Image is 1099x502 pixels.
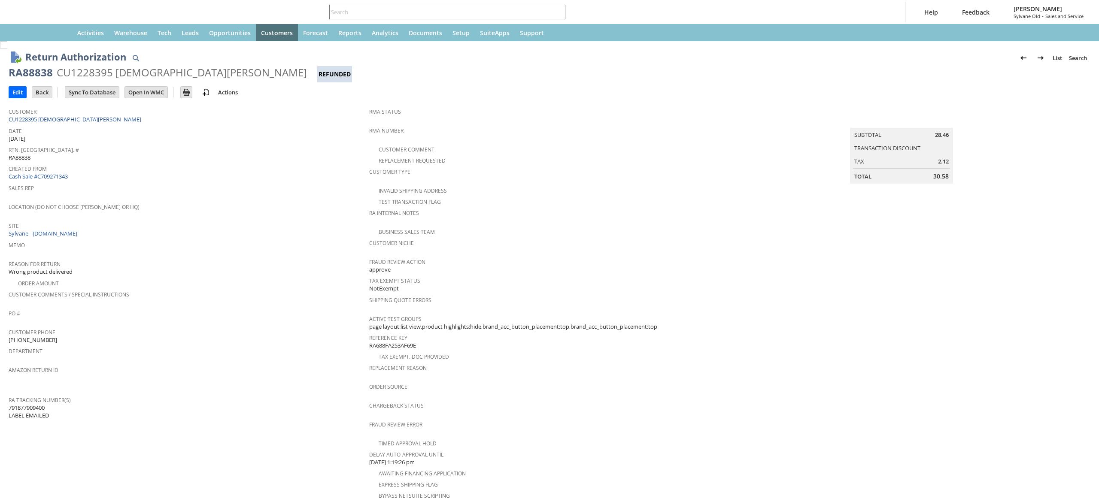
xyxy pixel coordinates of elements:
[182,29,199,37] span: Leads
[303,29,328,37] span: Forecast
[369,277,420,284] a: Tax Exempt Status
[9,329,55,336] a: Customer Phone
[379,470,466,477] a: Awaiting Financing Application
[152,24,176,41] a: Tech
[298,24,333,41] a: Forecast
[181,87,192,98] input: Print
[379,228,435,236] a: Business Sales Team
[9,135,25,143] span: [DATE]
[369,239,414,247] a: Customer Niche
[1049,51,1066,65] a: List
[9,348,43,355] a: Department
[1035,53,1046,63] img: Next
[9,87,26,98] input: Edit
[379,440,437,447] a: Timed Approval Hold
[404,24,447,41] a: Documents
[77,29,104,37] span: Activities
[379,146,434,153] a: Customer Comment
[1018,53,1029,63] img: Previous
[1014,5,1084,13] span: [PERSON_NAME]
[9,291,129,298] a: Customer Comments / Special Instructions
[209,29,251,37] span: Opportunities
[369,383,407,390] a: Order Source
[114,29,147,37] span: Warehouse
[9,260,61,268] a: Reason For Return
[369,284,399,293] span: NotExempt
[9,184,34,192] a: Sales Rep
[409,29,442,37] span: Documents
[125,87,167,98] input: Open In WMC
[369,458,415,466] span: [DATE] 1:19:26 pm
[369,315,422,323] a: Active Test Groups
[515,24,549,41] a: Support
[935,131,949,139] span: 28.46
[367,24,404,41] a: Analytics
[9,396,71,404] a: RA Tracking Number(s)
[9,242,25,249] a: Memo
[854,131,881,139] a: Subtotal
[32,87,52,98] input: Back
[131,53,141,63] img: Quick Find
[215,88,241,96] a: Actions
[25,50,126,64] h1: Return Authorization
[1066,51,1090,65] a: Search
[65,87,119,98] input: Sync To Database
[10,24,31,41] a: Recent Records
[36,27,46,38] svg: Shortcuts
[158,29,171,37] span: Tech
[57,27,67,38] svg: Home
[333,24,367,41] a: Reports
[201,87,211,97] img: add-record.svg
[369,209,419,217] a: RA Internal Notes
[369,451,443,458] a: Delay Auto-Approval Until
[9,404,49,420] span: 791877909400 LABEL EMAILED
[553,7,564,17] svg: Search
[369,266,391,274] span: approve
[9,268,73,276] span: Wrong product delivered
[9,310,20,317] a: PO #
[379,187,447,194] a: Invalid Shipping Address
[854,172,871,180] a: Total
[369,127,404,134] a: RMA Number
[176,24,204,41] a: Leads
[9,146,79,154] a: Rtn. [GEOGRAPHIC_DATA]. #
[9,165,47,172] a: Created From
[369,364,427,372] a: Replacement reason
[369,296,431,304] a: Shipping Quote Errors
[9,108,36,115] a: Customer
[1045,13,1084,19] span: Sales and Service
[9,230,79,237] a: Sylvane - [DOMAIN_NAME]
[369,323,657,331] span: page layout:list view,product highlights:hide,brand_acc_button_placement:top,brand_acc_button_pla...
[18,280,59,287] a: Order Amount
[369,421,422,428] a: Fraud Review Error
[475,24,515,41] a: SuiteApps
[9,127,22,135] a: Date
[256,24,298,41] a: Customers
[379,198,441,206] a: Test Transaction Flag
[924,8,938,16] span: Help
[369,334,407,342] a: Reference Key
[854,144,920,152] a: Transaction Discount
[520,29,544,37] span: Support
[9,66,53,79] div: RA88838
[854,157,864,165] a: Tax
[9,115,143,123] a: CU1228395 [DEMOGRAPHIC_DATA][PERSON_NAME]
[31,24,52,41] div: Shortcuts
[9,336,57,344] span: [PHONE_NUMBER]
[938,157,949,166] span: 2.12
[57,66,307,79] div: CU1228395 [DEMOGRAPHIC_DATA][PERSON_NAME]
[379,481,438,488] a: Express Shipping Flag
[204,24,256,41] a: Opportunities
[317,66,352,82] div: Refunded
[379,492,450,499] a: Bypass NetSuite Scripting
[452,29,470,37] span: Setup
[1042,13,1044,19] span: -
[1014,13,1040,19] span: Sylvane Old
[962,8,990,16] span: Feedback
[379,353,449,360] a: Tax Exempt. Doc Provided
[372,29,398,37] span: Analytics
[379,157,446,164] a: Replacement Requested
[9,172,68,180] a: Cash Sale #C709271343
[850,114,953,128] caption: Summary
[9,203,140,211] a: Location (Do Not Choose [PERSON_NAME] or HQ)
